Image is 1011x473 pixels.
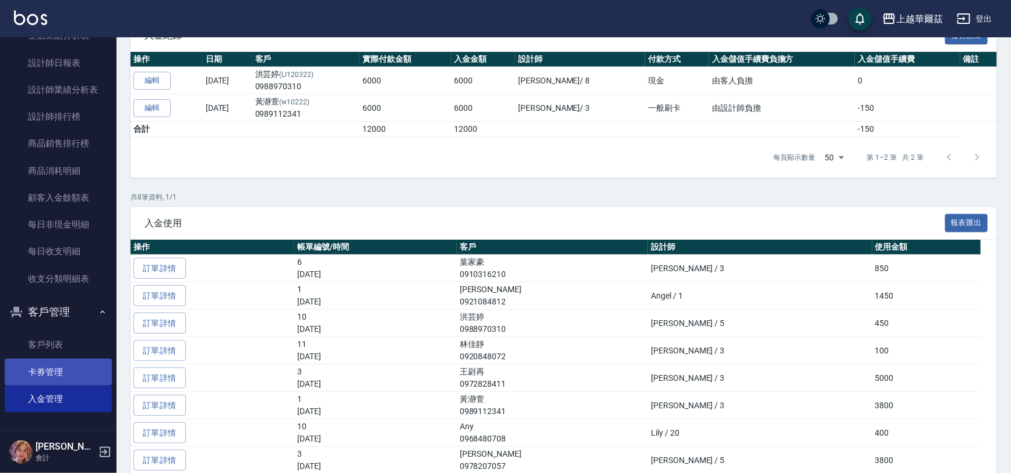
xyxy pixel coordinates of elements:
[460,460,646,472] p: 0978207057
[255,108,357,120] p: 0989112341
[648,255,872,282] td: [PERSON_NAME] / 3
[133,450,186,471] a: 訂單詳情
[5,184,112,211] a: 顧客入金餘額表
[709,94,855,122] td: 由設計師負擔
[255,80,357,93] p: 0988970310
[5,265,112,292] a: 收支分類明細表
[648,282,872,310] td: Angel / 1
[5,238,112,265] a: 每日收支明細
[460,433,646,445] p: 0968480708
[709,67,855,94] td: 由客人負擔
[294,240,457,255] th: 帳單編號/時間
[294,310,457,337] td: 10
[872,240,981,255] th: 使用金額
[709,52,855,67] th: 入金儲值手續費負擔方
[360,122,451,137] td: 12000
[896,12,943,26] div: 上越華爾茲
[297,351,454,363] p: [DATE]
[297,323,454,335] p: [DATE]
[451,52,515,67] th: 入金金額
[960,52,997,67] th: 備註
[457,337,649,365] td: 林佳靜
[945,217,988,228] a: 報表匯出
[867,152,924,163] p: 第 1–2 筆 共 2 筆
[5,386,112,412] a: 入金管理
[872,282,981,310] td: 1450
[872,365,981,392] td: 5000
[451,67,515,94] td: 6000
[855,122,960,137] td: -150
[131,240,294,255] th: 操作
[5,157,112,184] a: 商品消耗明細
[460,405,646,418] p: 0989112341
[131,192,997,202] p: 共 8 筆資料, 1 / 1
[279,98,309,106] p: (w10222)
[645,94,709,122] td: 一般刷卡
[648,365,872,392] td: [PERSON_NAME] / 3
[294,392,457,419] td: 1
[133,313,186,334] a: 訂單詳情
[360,94,451,122] td: 6000
[203,94,252,122] td: [DATE]
[457,365,649,392] td: 王尉再
[648,337,872,365] td: [PERSON_NAME] / 3
[457,255,649,282] td: 葉家豪
[460,323,646,335] p: 0988970310
[457,310,649,337] td: 洪芸婷
[5,331,112,358] a: 客戶列表
[5,76,112,103] a: 設計師業績分析表
[855,67,960,94] td: 0
[872,255,981,282] td: 850
[252,52,360,67] th: 客戶
[878,7,947,31] button: 上越華爾茲
[872,310,981,337] td: 450
[294,365,457,392] td: 3
[279,71,313,79] p: (LI120322)
[648,419,872,447] td: Lily / 20
[460,378,646,390] p: 0972828411
[133,367,186,389] a: 訂單詳情
[457,240,649,255] th: 客戶
[131,122,252,137] td: 合計
[457,392,649,419] td: 黃瀞萱
[294,337,457,365] td: 11
[5,359,112,386] a: 卡券管理
[5,50,112,76] a: 設計師日報表
[131,52,203,67] th: 操作
[14,10,47,25] img: Logo
[855,94,960,122] td: -150
[133,258,186,279] a: 訂單詳情
[294,419,457,447] td: 10
[36,453,95,463] p: 會計
[133,422,186,444] a: 訂單詳情
[36,441,95,453] h5: [PERSON_NAME]
[203,67,252,94] td: [DATE]
[9,440,33,464] img: Person
[133,72,171,90] button: 編輯
[297,378,454,390] p: [DATE]
[952,8,997,30] button: 登出
[648,240,872,255] th: 設計師
[645,67,709,94] td: 現金
[297,296,454,308] p: [DATE]
[133,395,186,416] a: 訂單詳情
[872,337,981,365] td: 100
[460,296,646,308] p: 0921084812
[133,285,186,307] a: 訂單詳情
[872,419,981,447] td: 400
[5,297,112,327] button: 客戶管理
[5,130,112,157] a: 商品銷售排行榜
[252,94,360,122] td: 黃瀞萱
[945,29,988,40] a: 報表匯出
[774,152,816,163] p: 每頁顯示數量
[297,405,454,418] p: [DATE]
[820,142,848,173] div: 50
[872,392,981,419] td: 3800
[5,211,112,238] a: 每日非現金明細
[451,94,515,122] td: 6000
[360,67,451,94] td: 6000
[145,218,945,229] span: 入金使用
[848,7,872,30] button: save
[297,460,454,472] p: [DATE]
[515,94,645,122] td: [PERSON_NAME] / 3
